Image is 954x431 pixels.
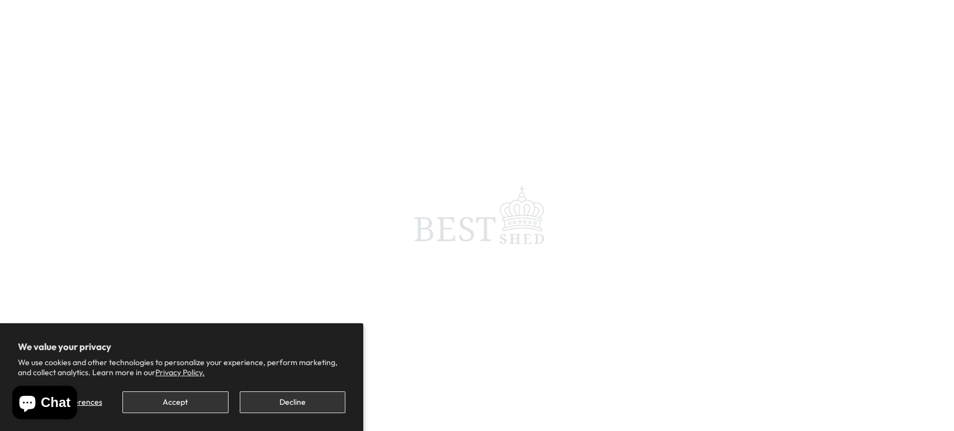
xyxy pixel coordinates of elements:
[18,341,345,352] h2: We value your privacy
[9,386,80,422] inbox-online-store-chat: Shopify online store chat
[155,367,205,377] a: Privacy Policy.
[240,391,345,413] button: Decline
[122,391,228,413] button: Accept
[18,357,345,377] p: We use cookies and other technologies to personalize your experience, perform marketing, and coll...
